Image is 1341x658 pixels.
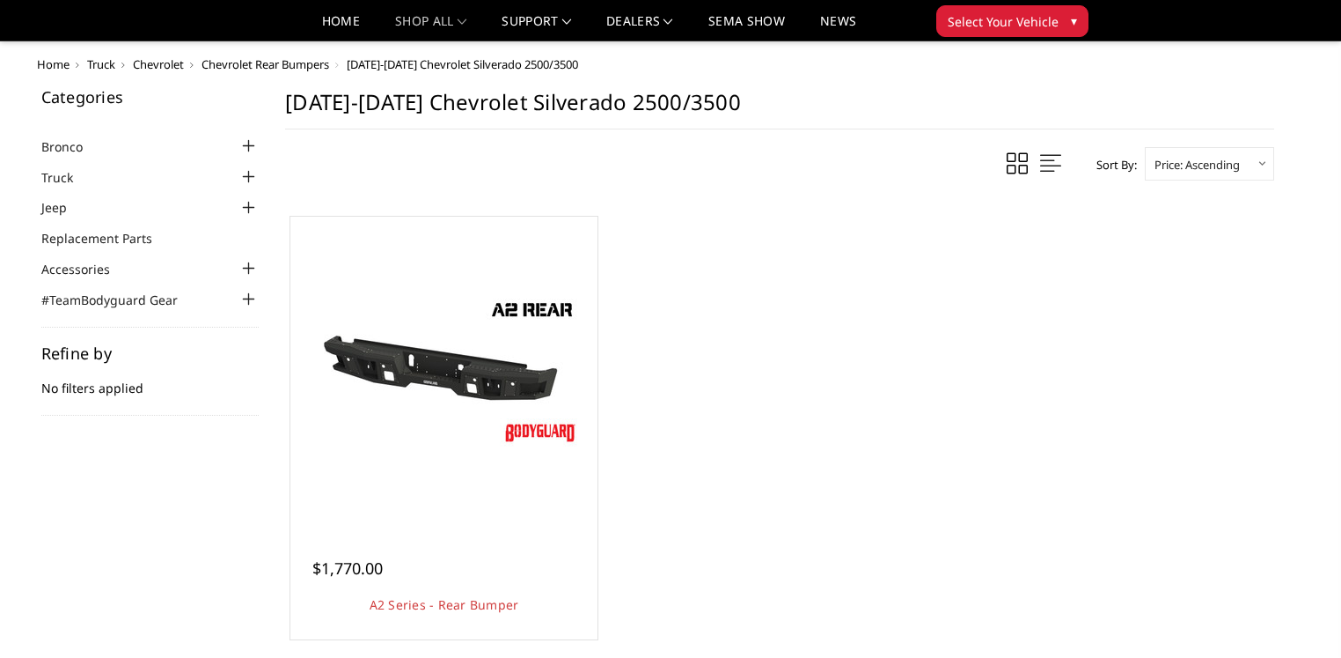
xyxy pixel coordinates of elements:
[936,5,1088,37] button: Select Your Vehicle
[285,89,1274,129] h1: [DATE]-[DATE] Chevrolet Silverado 2500/3500
[1087,152,1137,178] label: Sort By:
[312,558,383,579] span: $1,770.00
[370,596,519,613] a: A2 Series - Rear Bumper
[41,229,174,248] a: Replacement Parts
[41,168,95,187] a: Truck
[322,15,360,41] a: Home
[395,15,466,41] a: shop all
[37,56,70,72] a: Home
[41,89,260,105] h5: Categories
[41,198,89,217] a: Jeep
[708,15,785,41] a: SEMA Show
[41,291,200,309] a: #TeamBodyguard Gear
[347,56,578,72] span: [DATE]-[DATE] Chevrolet Silverado 2500/3500
[41,260,132,278] a: Accessories
[202,56,329,72] a: Chevrolet Rear Bumpers
[133,56,184,72] a: Chevrolet
[820,15,856,41] a: News
[606,15,673,41] a: Dealers
[1071,11,1077,30] span: ▾
[41,137,105,156] a: Bronco
[87,56,115,72] a: Truck
[502,15,571,41] a: Support
[948,12,1059,31] span: Select Your Vehicle
[41,345,260,416] div: No filters applied
[41,345,260,361] h5: Refine by
[295,221,594,521] a: A2 Series - Rear Bumper A2 Series - Rear Bumper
